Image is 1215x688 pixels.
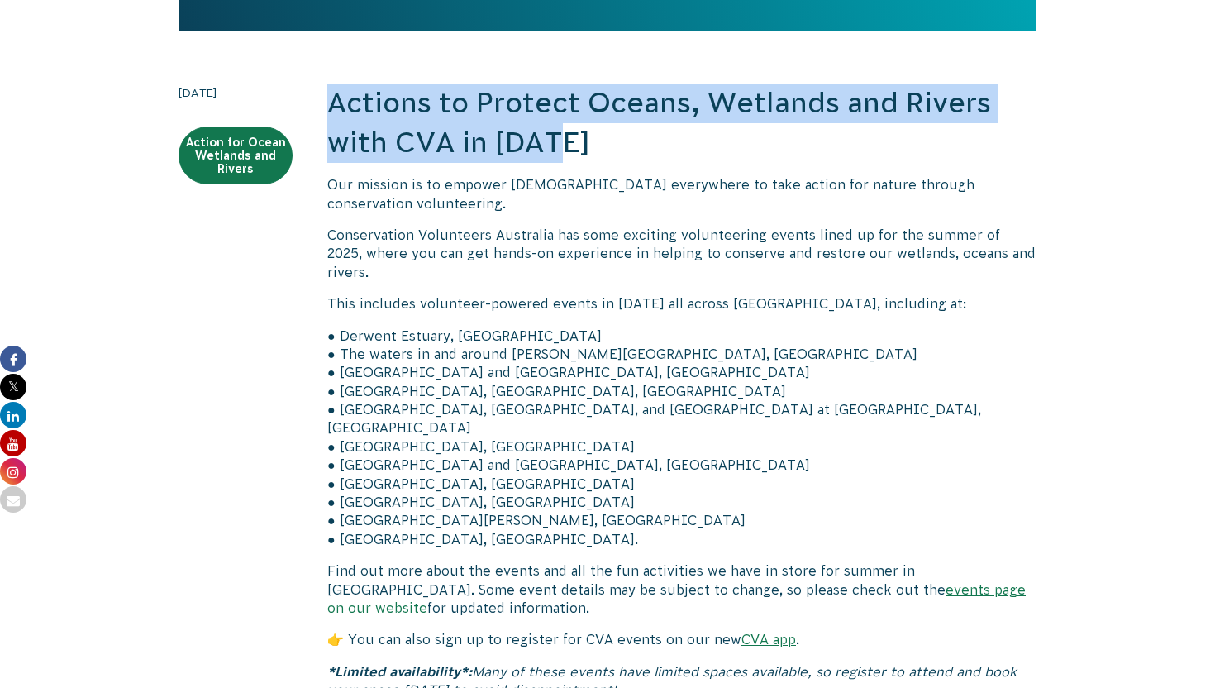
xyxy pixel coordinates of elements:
[327,226,1036,281] p: Conservation Volunteers Australia has some exciting volunteering events lined up for the summer o...
[327,175,1036,213] p: Our mission is to empower [DEMOGRAPHIC_DATA] everywhere to take action for nature through conserv...
[327,327,1036,549] p: ● Derwent Estuary, [GEOGRAPHIC_DATA] ● The waters in and around [PERSON_NAME][GEOGRAPHIC_DATA], [...
[327,561,1036,617] p: Find out more about the events and all the fun activities we have in store for summer in [GEOGRAP...
[327,630,1036,648] p: 👉 You can also sign up to register for CVA events on our new .
[327,664,472,679] em: *Limited availability*:
[327,294,1036,313] p: This includes volunteer-powered events in [DATE] all across [GEOGRAPHIC_DATA], including at:
[327,84,1036,162] h2: Actions to Protect Oceans, Wetlands and Rivers with CVA in [DATE]
[179,127,293,184] a: Action for Ocean Wetlands and Rivers
[179,84,293,102] time: [DATE]
[741,632,796,647] a: CVA app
